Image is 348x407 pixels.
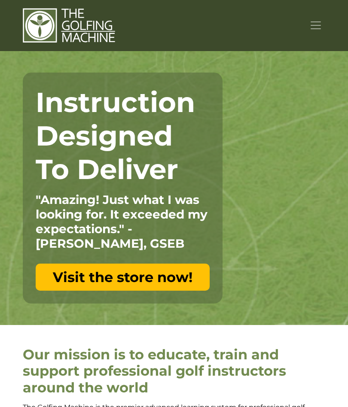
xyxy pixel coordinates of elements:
[36,85,210,186] h1: Instruction Designed To Deliver
[23,346,326,396] h2: Our mission is to educate, train and support professional golf instructors around the world
[306,18,326,33] button: Toggle navigation
[36,192,210,251] p: "Amazing! Just what I was looking for. It exceeded my expectations." - [PERSON_NAME], GSEB
[36,264,210,291] a: Visit the store now!
[23,8,115,43] img: The Golfing Machine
